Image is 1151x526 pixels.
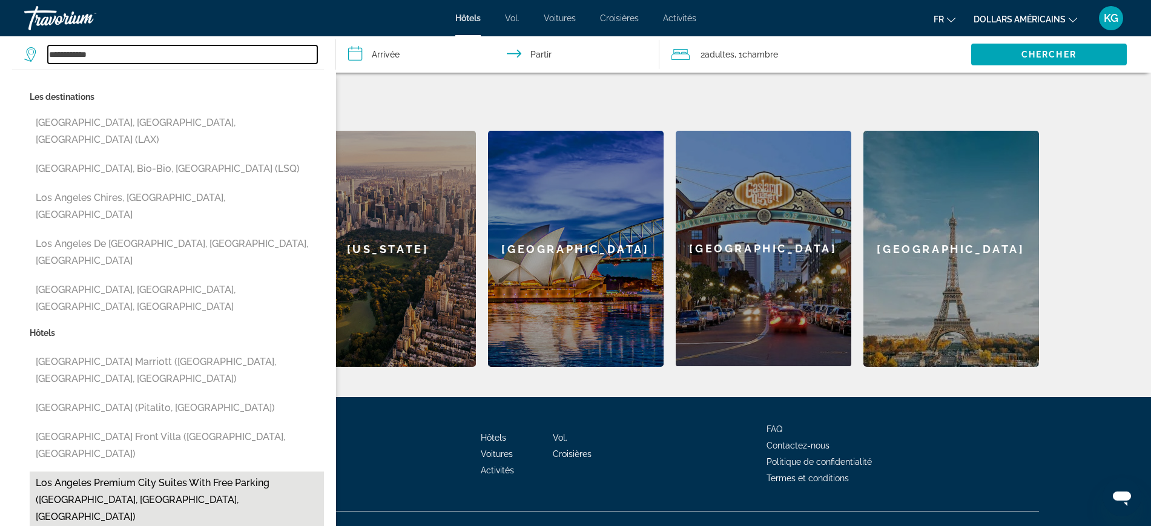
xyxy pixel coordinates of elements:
a: Hôtels [481,433,506,442]
font: Chercher [1021,50,1077,59]
font: , 1 [734,50,742,59]
a: Termes et conditions [767,473,849,483]
font: 2 [701,50,705,59]
a: Hôtels [455,13,481,23]
font: adultes [705,50,734,59]
font: fr [934,15,944,24]
a: Activités [663,13,696,23]
a: FAQ [767,424,782,434]
a: Contactez-nous [767,441,829,450]
a: Croisières [553,449,592,459]
button: Menu utilisateur [1095,5,1127,31]
button: [GEOGRAPHIC_DATA], [GEOGRAPHIC_DATA], [GEOGRAPHIC_DATA], [GEOGRAPHIC_DATA] [30,278,324,318]
a: Croisières [600,13,639,23]
font: dollars américains [974,15,1066,24]
font: Chambre [742,50,778,59]
a: Politique de confidentialité [767,457,872,467]
button: [GEOGRAPHIC_DATA], Bio-Bio, [GEOGRAPHIC_DATA] (LSQ) [30,157,324,180]
button: Los Angeles De [GEOGRAPHIC_DATA], [GEOGRAPHIC_DATA], [GEOGRAPHIC_DATA] [30,232,324,272]
p: Les destinations [30,88,324,105]
iframe: Bouton de lancement de la fenêtre de messagerie [1103,478,1141,516]
a: [GEOGRAPHIC_DATA] [488,131,664,367]
button: Dates d'arrivée et de départ [336,36,660,73]
a: Activités [481,465,514,475]
h2: Destinations en vedette [113,94,1039,119]
button: [GEOGRAPHIC_DATA], [GEOGRAPHIC_DATA], [GEOGRAPHIC_DATA] (LAX) [30,111,324,151]
button: Chercher [971,44,1127,65]
a: [GEOGRAPHIC_DATA] [676,131,851,367]
font: KG [1104,12,1118,24]
a: Voitures [544,13,576,23]
a: Travorium [24,2,145,34]
button: Changer de langue [934,10,955,28]
button: Changer de devise [974,10,1077,28]
button: [GEOGRAPHIC_DATA] Marriott ([GEOGRAPHIC_DATA], [GEOGRAPHIC_DATA], [GEOGRAPHIC_DATA]) [30,350,324,390]
button: Los Angeles Chires, [GEOGRAPHIC_DATA], [GEOGRAPHIC_DATA] [30,186,324,226]
button: [GEOGRAPHIC_DATA] front villa ([GEOGRAPHIC_DATA], [GEOGRAPHIC_DATA]) [30,426,324,465]
a: [US_STATE] [300,131,476,367]
div: [GEOGRAPHIC_DATA] [676,131,851,366]
button: Voyageurs : 2 adultes, 0 enfants [659,36,971,73]
a: Vol. [505,13,519,23]
a: Voitures [481,449,513,459]
a: [GEOGRAPHIC_DATA] [863,131,1039,367]
a: Vol. [553,433,567,442]
p: Hôtels [30,324,324,341]
button: [GEOGRAPHIC_DATA] (Pitalito, [GEOGRAPHIC_DATA]) [30,396,324,419]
